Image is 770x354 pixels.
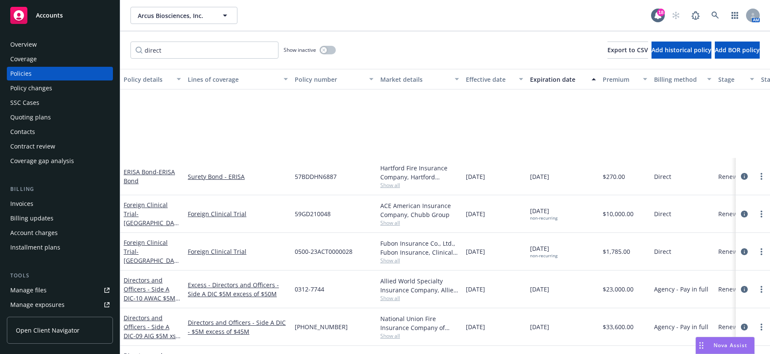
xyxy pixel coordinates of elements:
[124,247,179,274] span: - [GEOGRAPHIC_DATA]/AB154CSP0002
[295,247,352,256] span: 0500-23ACT0000028
[380,257,459,264] span: Show all
[530,253,557,259] div: non-recurring
[7,185,113,193] div: Billing
[756,247,767,257] a: more
[603,172,625,181] span: $270.00
[380,295,459,302] span: Show all
[530,215,557,221] div: non-recurring
[380,219,459,226] span: Show all
[124,75,172,84] div: Policy details
[739,209,749,219] a: circleInformation
[10,81,52,95] div: Policy changes
[130,7,237,24] button: Arcus Biosciences, Inc.
[718,172,743,181] span: Renewal
[7,197,113,211] a: Invoices
[124,210,179,236] span: - [GEOGRAPHIC_DATA]/ARC-9
[718,75,745,84] div: Stage
[295,209,331,218] span: 59GD210048
[739,171,749,181] a: circleInformation
[530,285,549,294] span: [DATE]
[138,11,212,20] span: Arcus Biosciences, Inc.
[295,322,348,331] span: [PHONE_NUMBER]
[7,110,113,124] a: Quoting plans
[120,69,184,89] button: Policy details
[715,69,758,89] button: Stage
[607,46,648,54] span: Export to CSV
[652,42,711,59] button: Add historical policy
[530,244,557,259] span: [DATE]
[599,69,651,89] button: Premium
[707,7,724,24] a: Search
[7,211,113,225] a: Billing updates
[718,247,743,256] span: Renewal
[124,168,175,185] a: ERISA Bond
[184,69,291,89] button: Lines of coverage
[10,110,51,124] div: Quoting plans
[530,206,557,221] span: [DATE]
[380,201,459,219] div: ACE American Insurance Company, Chubb Group
[188,318,288,336] a: Directors and Officers - Side A DIC - $5M excess of $45M
[380,332,459,339] span: Show all
[124,201,178,236] a: Foreign Clinical Trial
[7,38,113,51] a: Overview
[718,285,743,294] span: Renewal
[530,75,586,84] div: Expiration date
[380,239,459,257] div: Fubon Insurance Co., Ltd., Fubon Insurance, Clinical Trials Insurance Services Limited (CTIS)
[466,285,485,294] span: [DATE]
[756,171,767,181] a: more
[607,42,648,59] button: Export to CSV
[654,247,671,256] span: Direct
[377,69,462,89] button: Market details
[188,247,288,256] a: Foreign Clinical Trial
[687,7,704,24] a: Report a Bug
[7,154,113,168] a: Coverage gap analysis
[7,52,113,66] a: Coverage
[7,226,113,240] a: Account charges
[603,247,630,256] span: $1,785.00
[466,75,514,84] div: Effective date
[739,322,749,332] a: circleInformation
[530,322,549,331] span: [DATE]
[603,75,638,84] div: Premium
[7,140,113,153] a: Contract review
[124,238,178,274] a: Foreign Clinical Trial
[466,172,485,181] span: [DATE]
[652,46,711,54] span: Add historical policy
[7,271,113,280] div: Tools
[124,332,181,349] span: - 09 AIG $5M xs $45M Lead
[295,172,337,181] span: 57BDDHN6887
[188,75,278,84] div: Lines of coverage
[462,69,527,89] button: Effective date
[654,172,671,181] span: Direct
[380,181,459,189] span: Show all
[466,247,485,256] span: [DATE]
[756,284,767,295] a: more
[380,164,459,181] div: Hartford Fire Insurance Company, Hartford Insurance Group
[380,314,459,332] div: National Union Fire Insurance Company of [GEOGRAPHIC_DATA], [GEOGRAPHIC_DATA], AIG
[603,209,634,218] span: $10,000.00
[380,75,450,84] div: Market details
[291,69,377,89] button: Policy number
[188,172,288,181] a: Surety Bond - ERISA
[10,140,55,153] div: Contract review
[124,294,180,311] span: - 10 AWAC $5M xs $50M Excess
[295,285,324,294] span: 0312-7744
[7,3,113,27] a: Accounts
[10,38,37,51] div: Overview
[527,69,599,89] button: Expiration date
[10,226,58,240] div: Account charges
[7,96,113,110] a: SSC Cases
[16,326,80,335] span: Open Client Navigator
[466,322,485,331] span: [DATE]
[10,283,47,297] div: Manage files
[284,46,316,54] span: Show inactive
[696,337,707,354] div: Drag to move
[10,241,60,254] div: Installment plans
[7,298,113,312] a: Manage exposures
[10,125,35,139] div: Contacts
[466,209,485,218] span: [DATE]
[124,314,176,349] a: Directors and Officers - Side A DIC
[130,42,278,59] input: Filter by keyword...
[603,322,634,331] span: $33,600.00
